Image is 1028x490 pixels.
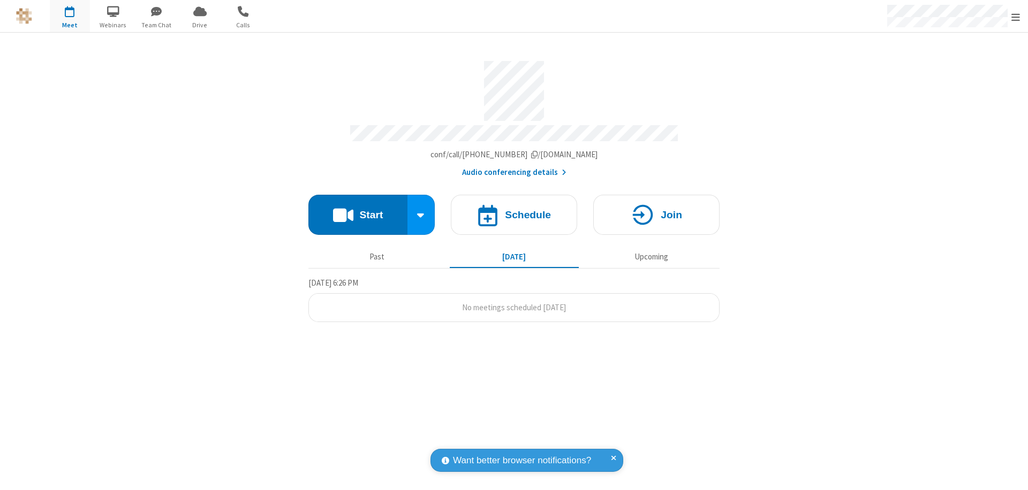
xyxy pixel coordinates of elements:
[93,20,133,30] span: Webinars
[313,247,442,267] button: Past
[308,277,720,323] section: Today's Meetings
[462,166,566,179] button: Audio conferencing details
[450,247,579,267] button: [DATE]
[308,53,720,179] section: Account details
[453,454,591,468] span: Want better browser notifications?
[137,20,177,30] span: Team Chat
[16,8,32,24] img: QA Selenium DO NOT DELETE OR CHANGE
[359,210,383,220] h4: Start
[430,149,598,161] button: Copy my meeting room linkCopy my meeting room link
[593,195,720,235] button: Join
[587,247,716,267] button: Upcoming
[180,20,220,30] span: Drive
[430,149,598,159] span: Copy my meeting room link
[505,210,551,220] h4: Schedule
[223,20,263,30] span: Calls
[407,195,435,235] div: Start conference options
[308,195,407,235] button: Start
[661,210,682,220] h4: Join
[462,302,566,312] span: No meetings scheduled [DATE]
[451,195,577,235] button: Schedule
[308,278,358,288] span: [DATE] 6:26 PM
[50,20,90,30] span: Meet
